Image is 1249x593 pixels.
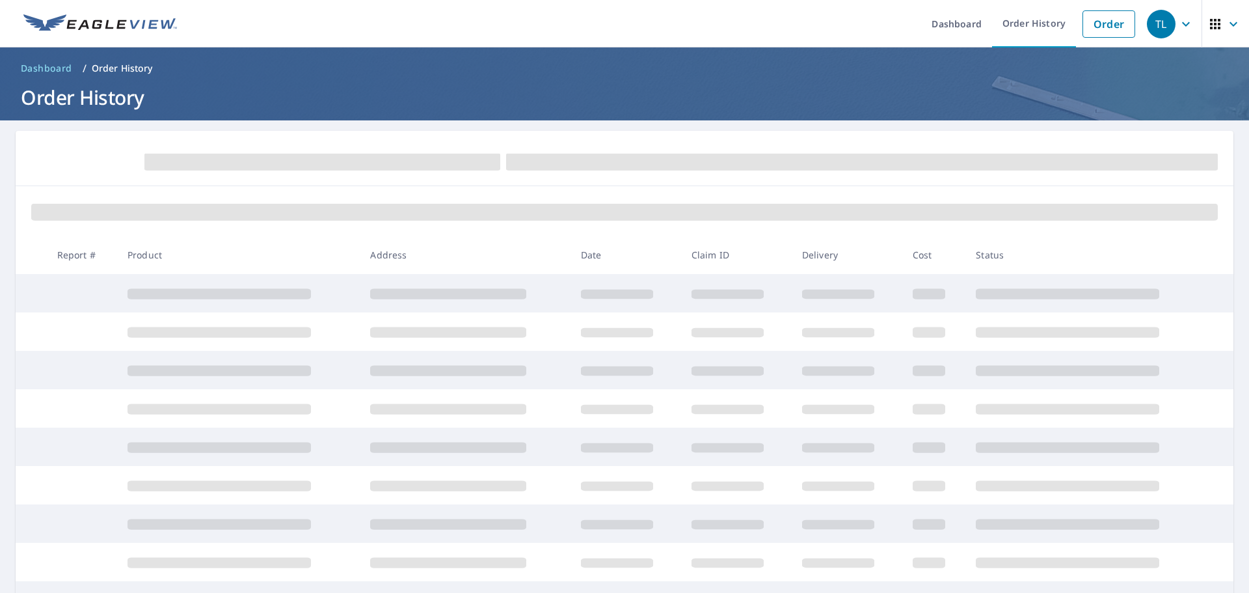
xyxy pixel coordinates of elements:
[681,236,792,274] th: Claim ID
[1147,10,1175,38] div: TL
[23,14,177,34] img: EV Logo
[16,84,1233,111] h1: Order History
[902,236,966,274] th: Cost
[16,58,77,79] a: Dashboard
[1082,10,1135,38] a: Order
[47,236,117,274] th: Report #
[571,236,681,274] th: Date
[117,236,360,274] th: Product
[21,62,72,75] span: Dashboard
[360,236,570,274] th: Address
[792,236,902,274] th: Delivery
[16,58,1233,79] nav: breadcrumb
[92,62,153,75] p: Order History
[83,61,87,76] li: /
[965,236,1209,274] th: Status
